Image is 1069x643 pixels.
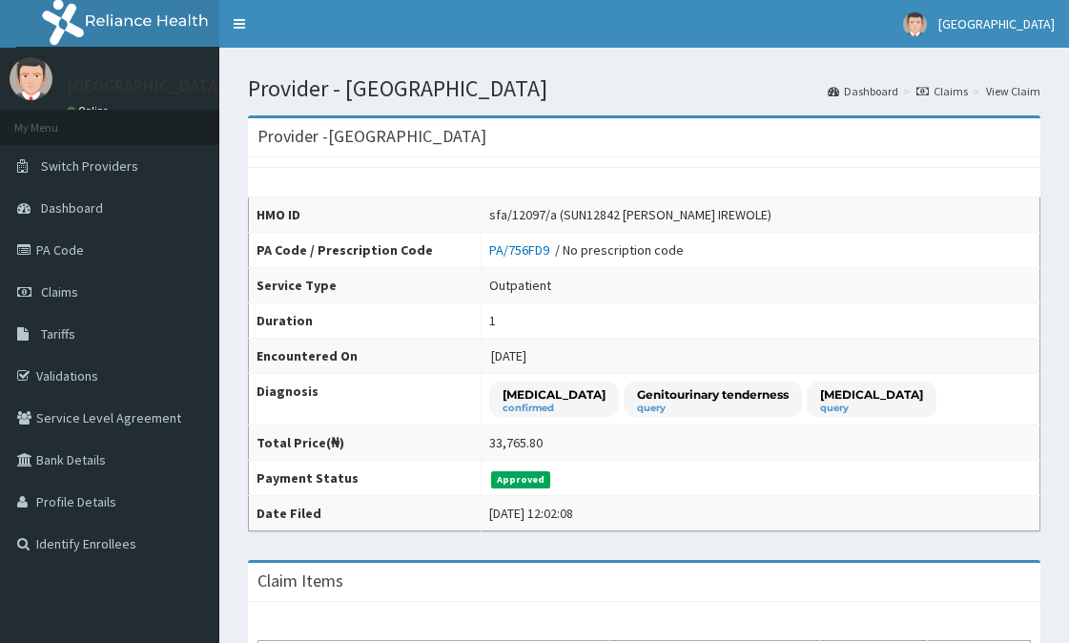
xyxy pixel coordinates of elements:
[828,83,898,99] a: Dashboard
[249,233,482,268] th: PA Code / Prescription Code
[249,496,482,531] th: Date Filed
[249,374,482,425] th: Diagnosis
[491,471,551,488] span: Approved
[249,425,482,461] th: Total Price(₦)
[820,404,923,413] small: query
[637,404,789,413] small: query
[489,205,771,224] div: sfa/12097/a (SUN12842 [PERSON_NAME] IREWOLE)
[249,197,482,233] th: HMO ID
[41,157,138,175] span: Switch Providers
[257,128,486,145] h3: Provider - [GEOGRAPHIC_DATA]
[41,325,75,342] span: Tariffs
[637,386,789,403] p: Genitourinary tenderness
[249,268,482,303] th: Service Type
[820,386,923,403] p: [MEDICAL_DATA]
[489,311,496,330] div: 1
[903,12,927,36] img: User Image
[41,283,78,301] span: Claims
[248,76,1040,101] h1: Provider - [GEOGRAPHIC_DATA]
[489,504,573,523] div: [DATE] 12:02:08
[67,104,113,117] a: Online
[489,241,555,259] a: PA/756FD9
[489,276,551,295] div: Outpatient
[249,303,482,339] th: Duration
[249,339,482,374] th: Encountered On
[10,57,52,100] img: User Image
[503,404,606,413] small: confirmed
[938,15,1055,32] span: [GEOGRAPHIC_DATA]
[257,572,343,590] h3: Claim Items
[249,461,482,496] th: Payment Status
[67,77,224,94] p: [GEOGRAPHIC_DATA]
[489,433,543,452] div: 33,765.80
[489,240,684,259] div: / No prescription code
[503,386,606,403] p: [MEDICAL_DATA]
[916,83,968,99] a: Claims
[491,347,526,364] span: [DATE]
[41,199,103,217] span: Dashboard
[986,83,1040,99] a: View Claim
